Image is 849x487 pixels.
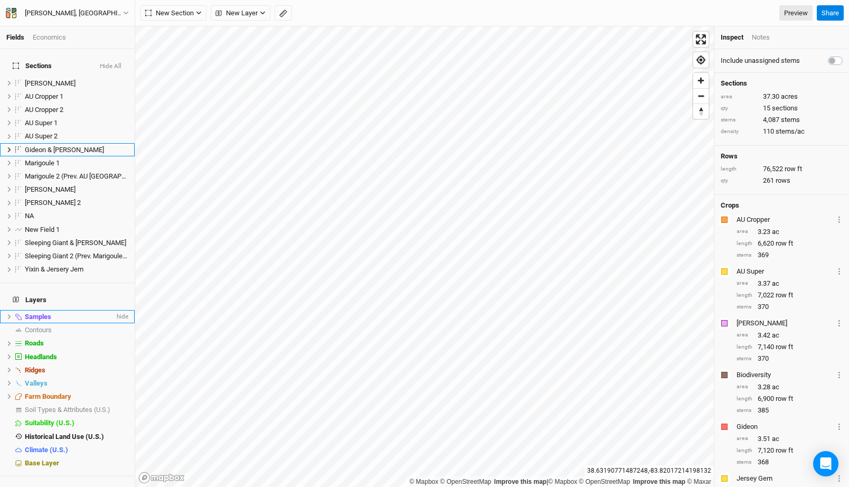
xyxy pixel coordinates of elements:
[693,104,709,119] button: Reset bearing to north
[584,465,714,476] div: 38.63190771487248 , -83.82017214198132
[737,239,843,248] div: 6,620
[737,303,752,311] div: stems
[737,228,752,236] div: area
[737,457,843,467] div: 368
[25,199,81,207] span: [PERSON_NAME] 2
[737,395,752,403] div: length
[25,446,128,454] div: Climate (U.S.)
[721,79,843,88] h4: Sections
[25,433,104,441] span: Historical Land Use (U.S.)
[409,476,711,487] div: |
[776,446,793,455] span: row ft
[13,62,52,70] span: Sections
[6,33,24,41] a: Fields
[25,446,68,454] span: Climate (U.S.)
[25,326,52,334] span: Contours
[145,8,194,18] span: New Section
[785,164,802,174] span: row ft
[737,435,752,443] div: area
[25,185,76,193] span: [PERSON_NAME]
[693,73,709,88] span: Zoom in
[836,420,843,433] button: Crop Usage
[25,392,128,401] div: Farm Boundary
[25,226,128,234] div: New Field 1
[115,310,128,323] span: hide
[772,104,798,113] span: sections
[25,106,63,114] span: AU Cropper 2
[25,199,128,207] div: Mossbarger 2
[25,212,34,220] span: NA
[25,419,74,427] span: Suitability (U.S.)
[737,302,843,312] div: 370
[25,339,44,347] span: Roads
[5,7,129,19] button: [PERSON_NAME], [GEOGRAPHIC_DATA] - Fall 2022
[721,56,800,65] label: Include unassigned stems
[836,369,843,381] button: Crop Usage
[737,434,843,444] div: 3.51
[721,33,743,42] div: Inspect
[215,8,258,18] span: New Layer
[633,478,685,485] a: Improve this map
[25,459,59,467] span: Base Layer
[776,291,793,300] span: row ft
[6,289,128,311] h4: Layers
[25,313,115,321] div: Samples
[737,383,752,391] div: area
[494,478,546,485] a: Improve this map
[836,265,843,277] button: Crop Usage
[737,458,752,466] div: stems
[693,32,709,47] button: Enter fullscreen
[25,106,128,114] div: AU Cropper 2
[25,159,128,167] div: Marigoule 1
[25,353,128,361] div: Headlands
[737,382,843,392] div: 3.28
[25,146,128,154] div: Gideon & Mossbarger
[772,331,779,340] span: ac
[25,92,128,101] div: AU Cropper 1
[693,88,709,104] button: Zoom out
[776,127,805,136] span: stems/ac
[25,392,71,400] span: Farm Boundary
[721,176,843,185] div: 261
[721,164,843,174] div: 76,522
[548,478,577,485] a: Mapbox
[737,354,843,363] div: 370
[772,227,779,237] span: ac
[25,239,126,247] span: Sleeping Giant & [PERSON_NAME]
[721,115,843,125] div: 4,087
[25,119,128,127] div: AU Super 1
[25,406,128,414] div: Soil Types & Attributes (U.S.)
[25,8,123,18] div: [PERSON_NAME], [GEOGRAPHIC_DATA] - Fall 2022
[33,33,66,42] div: Economics
[25,366,128,374] div: Ridges
[25,8,123,18] div: K. Hill, KY - Fall 2022
[737,355,752,363] div: stems
[25,313,51,321] span: Samples
[721,152,843,161] h4: Rows
[25,265,128,274] div: Yixin & Jersery Jem
[211,5,270,21] button: New Layer
[25,119,58,127] span: AU Super 1
[737,267,834,276] div: AU Super
[776,239,793,248] span: row ft
[737,406,843,415] div: 385
[737,291,843,300] div: 7,022
[25,239,128,247] div: Sleeping Giant & Payne
[737,446,843,455] div: 7,120
[25,459,128,467] div: Base Layer
[25,226,60,233] span: New Field 1
[737,215,834,224] div: AU Cropper
[737,407,752,415] div: stems
[25,379,48,387] span: Valleys
[737,394,843,404] div: 6,900
[25,79,76,87] span: [PERSON_NAME]
[772,382,779,392] span: ac
[25,92,63,100] span: AU Cropper 1
[721,201,739,210] h4: Crops
[687,478,711,485] a: Maxar
[776,176,790,185] span: rows
[737,250,843,260] div: 369
[409,478,438,485] a: Mapbox
[781,115,800,125] span: stems
[25,379,128,388] div: Valleys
